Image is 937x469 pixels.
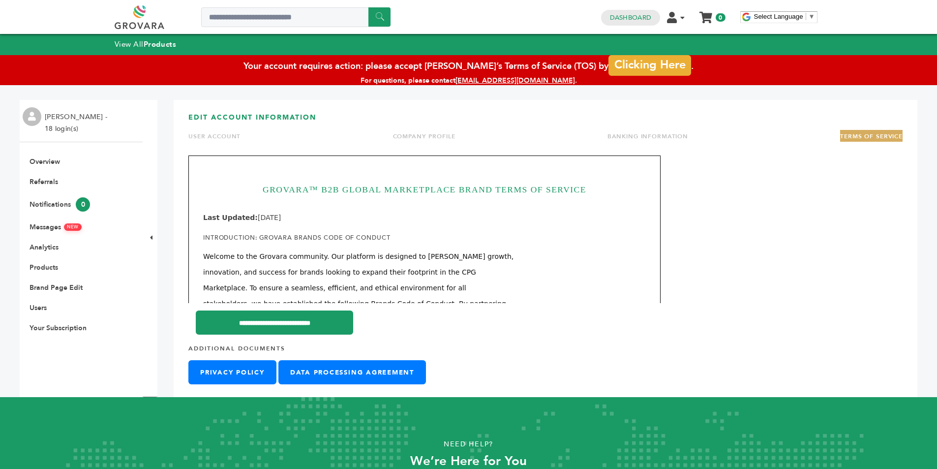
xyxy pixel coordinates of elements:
[30,177,58,187] a: Referrals
[840,132,903,140] a: TERMS OF SERVICE
[144,39,176,49] strong: Products
[203,282,646,294] p: Marketplace. To ensure a seamless, efficient, and ethical environment for all
[76,197,90,212] span: 0
[610,13,651,22] a: Dashboard
[754,13,815,20] a: Select Language​
[45,111,110,135] li: [PERSON_NAME] - 18 login(s)
[188,132,241,140] a: USER ACCOUNT
[203,298,646,310] p: stakeholders, we have established the following Brands Code of Conduct. By partnering
[30,263,58,272] a: Products
[115,39,177,49] a: View AllProducts
[30,283,83,292] a: Brand Page Edit
[188,344,903,360] h4: Additional Documents
[30,323,87,333] a: Your Subscription
[30,303,47,313] a: Users
[809,13,815,20] span: ▼
[203,234,646,247] h2: Introduction: Grovara Brands Code of Conduct
[203,214,258,221] strong: Last Updated:
[30,243,59,252] a: Analytics
[30,157,60,166] a: Overview
[716,13,725,22] span: 0
[455,76,575,85] a: [EMAIL_ADDRESS][DOMAIN_NAME]
[700,9,711,19] a: My Cart
[203,170,646,209] h1: GROVARA™ B2B GLOBAL MARKETPLACE BRAND TERMS OF SERVICE
[47,437,890,452] p: Need Help?
[607,132,688,140] a: BANKING INFORMATION
[30,200,90,209] a: Notifications0
[64,223,82,231] span: NEW
[754,13,803,20] span: Select Language
[608,53,691,73] a: Clicking Here
[188,360,276,384] a: Privacy Policy
[203,212,646,223] p: [DATE]
[203,250,646,262] p: Welcome to the Grovara community. Our platform is designed to [PERSON_NAME] growth,
[23,107,41,126] img: profile.png
[278,360,426,384] a: Data Processing Agreement
[188,113,903,130] h3: EDIT ACCOUNT INFORMATION
[201,7,391,27] input: Search a product or brand...
[393,132,455,140] a: COMPANY PROFILE
[30,222,82,232] a: MessagesNEW
[203,266,646,278] p: innovation, and success for brands looking to expand their footprint in the CPG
